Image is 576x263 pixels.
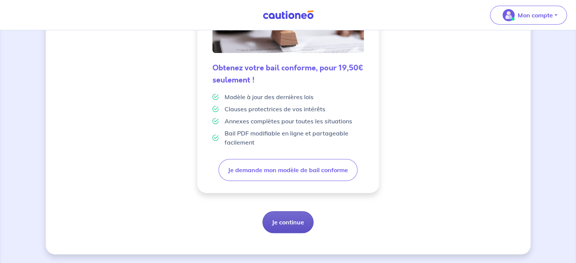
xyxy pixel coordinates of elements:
p: Clauses protectrices de vos intérêts [225,104,325,114]
p: Mon compte [518,11,553,20]
p: Bail PDF modifiable en ligne et partageable facilement [225,129,364,147]
img: valid-lease.png [212,20,364,53]
p: Modèle à jour des dernières lois [225,92,314,101]
h5: Obtenez votre bail conforme, pour 19,50€ seulement ! [212,62,364,86]
button: Je continue [262,211,314,233]
button: illu_account_valid_menu.svgMon compte [490,6,567,25]
img: illu_account_valid_menu.svg [503,9,515,21]
p: Annexes complètes pour toutes les situations [225,117,352,126]
img: Cautioneo [260,10,317,20]
button: Je demande mon modèle de bail conforme [219,159,357,181]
